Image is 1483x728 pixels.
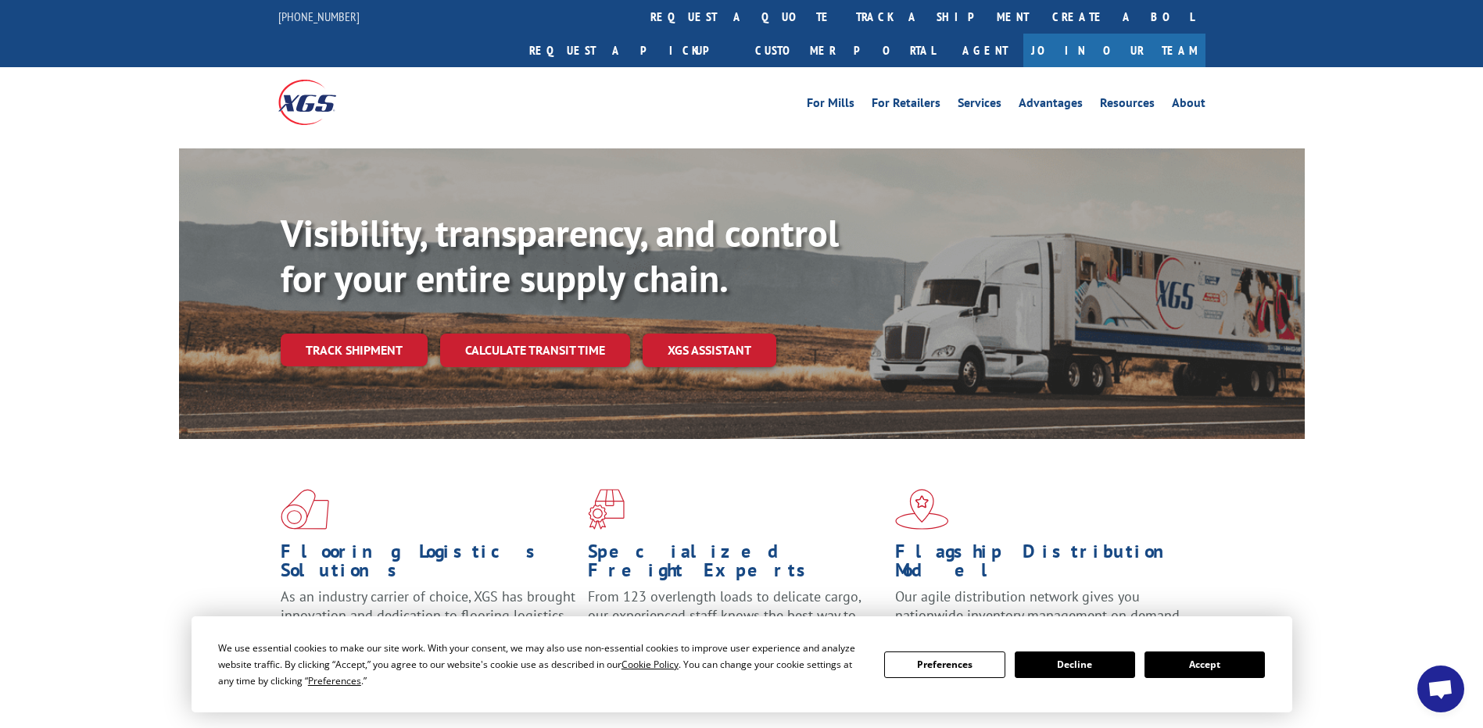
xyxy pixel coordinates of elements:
[281,587,575,643] span: As an industry carrier of choice, XGS has brought innovation and dedication to flooring logistics...
[1100,97,1155,114] a: Resources
[621,658,679,671] span: Cookie Policy
[440,334,630,367] a: Calculate transit time
[588,542,883,587] h1: Specialized Freight Experts
[1172,97,1205,114] a: About
[895,587,1183,624] span: Our agile distribution network gives you nationwide inventory management on demand.
[895,542,1191,587] h1: Flagship Distribution Model
[895,489,949,530] img: xgs-icon-flagship-distribution-model-red
[1015,651,1135,678] button: Decline
[743,34,947,67] a: Customer Portal
[872,97,940,114] a: For Retailers
[192,616,1292,712] div: Cookie Consent Prompt
[588,489,625,530] img: xgs-icon-focused-on-flooring-red
[308,674,361,687] span: Preferences
[1144,651,1265,678] button: Accept
[807,97,854,114] a: For Mills
[958,97,1001,114] a: Services
[281,489,329,530] img: xgs-icon-total-supply-chain-intelligence-red
[1417,666,1464,712] a: Open chat
[1023,34,1205,67] a: Join Our Team
[588,587,883,657] p: From 123 overlength loads to delicate cargo, our experienced staff knows the best way to move you...
[281,542,576,587] h1: Flooring Logistics Solutions
[947,34,1023,67] a: Agent
[884,651,1005,678] button: Preferences
[278,9,360,24] a: [PHONE_NUMBER]
[518,34,743,67] a: Request a pickup
[281,209,839,302] b: Visibility, transparency, and control for your entire supply chain.
[1019,97,1083,114] a: Advantages
[281,334,428,366] a: Track shipment
[643,334,776,367] a: XGS ASSISTANT
[218,640,865,689] div: We use essential cookies to make our site work. With your consent, we may also use non-essential ...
